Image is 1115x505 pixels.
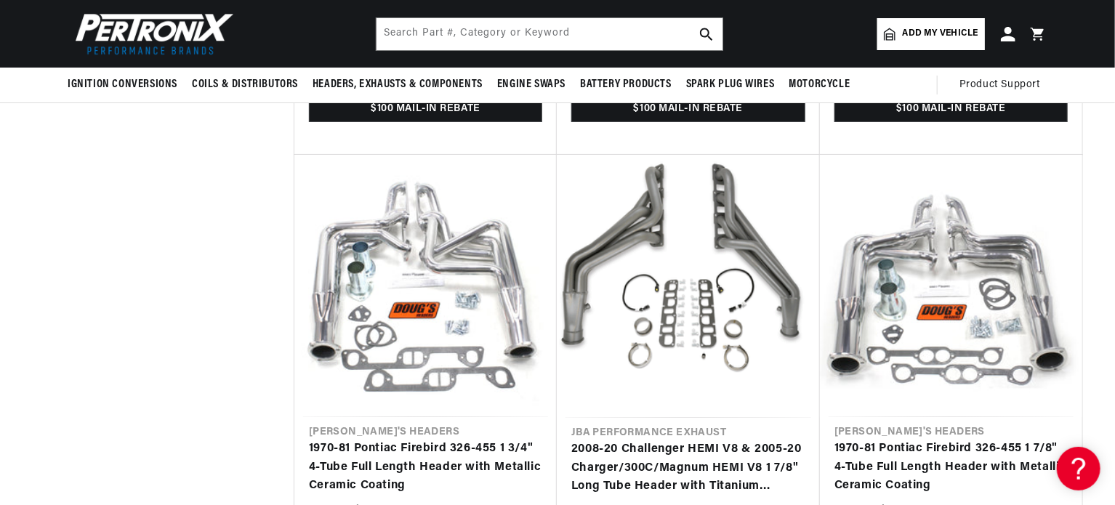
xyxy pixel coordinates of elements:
summary: Engine Swaps [490,68,573,102]
a: 2008-20 Challenger HEMI V8 & 2005-20 Charger/300C/Magnum HEMI V8 1 7/8" Long Tube Header with Tit... [571,440,805,496]
span: Spark Plug Wires [686,77,775,92]
span: Coils & Distributors [192,77,298,92]
span: Engine Swaps [497,77,565,92]
input: Search Part #, Category or Keyword [377,18,722,50]
span: Ignition Conversions [68,77,177,92]
span: Add my vehicle [903,27,978,41]
span: Product Support [959,77,1040,93]
span: Headers, Exhausts & Components [313,77,483,92]
span: Battery Products [580,77,672,92]
span: Motorcycle [789,77,850,92]
summary: Battery Products [573,68,679,102]
summary: Product Support [959,68,1047,102]
img: Pertronix [68,9,235,59]
summary: Coils & Distributors [185,68,305,102]
button: search button [691,18,722,50]
summary: Motorcycle [781,68,857,102]
summary: Ignition Conversions [68,68,185,102]
a: Add my vehicle [877,18,985,50]
summary: Headers, Exhausts & Components [305,68,490,102]
summary: Spark Plug Wires [679,68,782,102]
a: 1970-81 Pontiac Firebird 326-455 1 3/4" 4-Tube Full Length Header with Metallic Ceramic Coating [309,440,542,496]
a: 1970-81 Pontiac Firebird 326-455 1 7/8" 4-Tube Full Length Header with Metallic Ceramic Coating [834,440,1068,496]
